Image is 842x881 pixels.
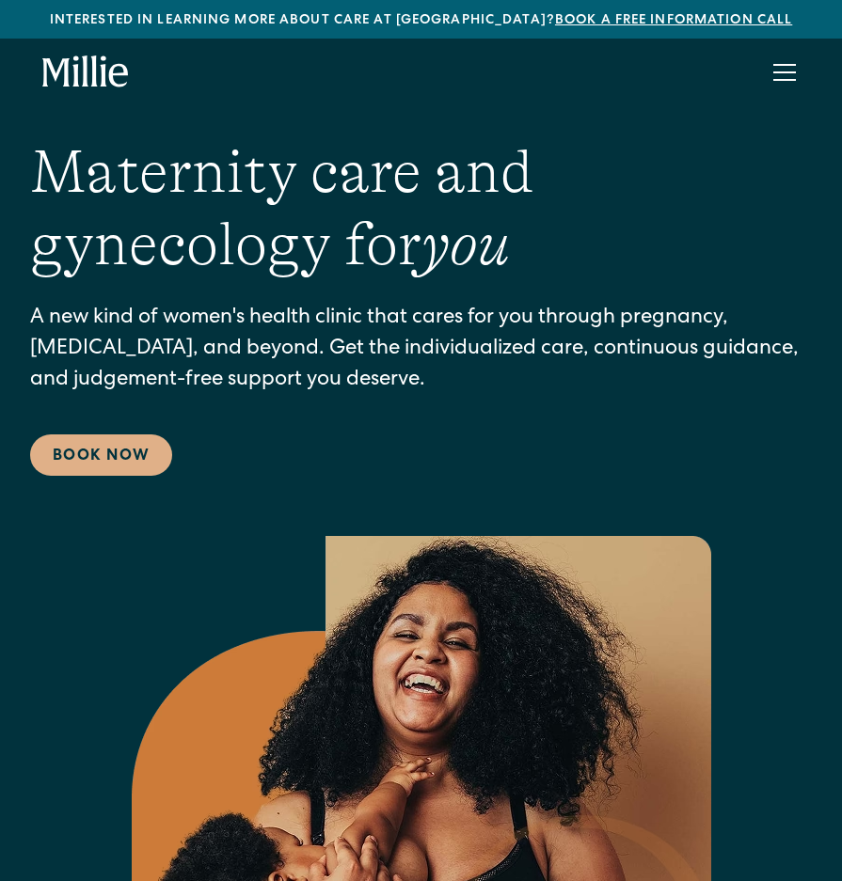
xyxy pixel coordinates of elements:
[30,434,172,476] a: Book Now
[30,11,812,31] div: Interested in learning more about care at [GEOGRAPHIC_DATA]?
[762,50,800,95] div: menu
[421,211,510,278] em: you
[42,55,129,89] a: home
[30,136,812,281] h1: Maternity care and gynecology for
[555,14,792,27] a: Book a free information call
[30,304,812,397] p: A new kind of women's health clinic that cares for you through pregnancy, [MEDICAL_DATA], and bey...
